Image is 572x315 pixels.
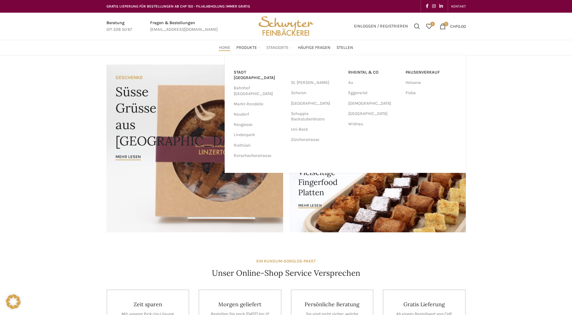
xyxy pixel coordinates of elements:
a: Site logo [256,23,315,28]
a: Markt-Rondelle [234,99,285,109]
a: St. [PERSON_NAME] [291,78,342,88]
a: Stadt [GEOGRAPHIC_DATA] [234,67,285,83]
a: 0 CHF0.00 [437,20,469,32]
a: RHEINTAL & CO [348,67,400,78]
a: Banner link [106,65,283,232]
span: KONTAKT [451,4,466,8]
a: Zürcherstrasse [291,135,342,145]
div: Secondary navigation [448,0,469,12]
a: Uni-Beck [291,124,342,135]
img: Bäckerei Schwyter [256,13,315,40]
a: Banner link [289,148,466,232]
a: Widnau [348,119,400,129]
a: [GEOGRAPHIC_DATA] [291,98,342,109]
a: Helsana [406,78,457,88]
a: Bahnhof [GEOGRAPHIC_DATA] [234,83,285,99]
span: GRATIS LIEFERUNG FÜR BESTELLUNGEN AB CHF 150 - FILIALABHOLUNG IMMER GRATIS [106,4,250,8]
div: Meine Wunschliste [423,20,435,32]
a: Einloggen / Registrieren [351,20,411,32]
a: Eggersriet [348,88,400,98]
a: Stellen [337,42,353,54]
a: Linkedin social link [438,2,445,11]
h4: Morgen geliefert [208,301,272,308]
h4: Persönliche Beratung [301,301,364,308]
a: Schoren [291,88,342,98]
a: Fisba [406,88,457,98]
span: 0 [444,22,448,26]
strong: EIN RUNDUM-SORGLOS-PAKET [256,259,316,264]
a: Suchen [411,20,423,32]
span: Einloggen / Registrieren [354,24,408,28]
a: KONTAKT [451,0,466,12]
span: Standorte [266,45,289,51]
a: Home [219,42,230,54]
span: CHF [450,24,458,29]
a: [GEOGRAPHIC_DATA] [348,109,400,119]
a: Schuppis Backstubenbistro [291,109,342,124]
span: Stellen [337,45,353,51]
a: [DEMOGRAPHIC_DATA] [348,98,400,109]
a: Lindenpark [234,130,285,140]
a: Neudorf [234,109,285,119]
a: Produkte [236,42,260,54]
a: Au [348,78,400,88]
a: Facebook social link [424,2,430,11]
span: Home [219,45,230,51]
h4: Gratis Lieferung [393,301,456,308]
span: Häufige Fragen [298,45,330,51]
bdi: 0.00 [450,24,466,29]
a: Standorte [266,42,292,54]
a: Häufige Fragen [298,42,330,54]
a: Infobox link [106,20,132,33]
h4: Unser Online-Shop Service Versprechen [212,268,360,278]
span: 0 [430,22,435,26]
a: Neugasse [234,119,285,130]
span: Produkte [236,45,257,51]
a: Infobox link [150,20,218,33]
a: Riethüsli [234,140,285,151]
a: Instagram social link [430,2,438,11]
div: Main navigation [103,42,469,54]
h4: Zeit sparen [116,301,180,308]
a: 0 [423,20,435,32]
a: Pausenverkauf [406,67,457,78]
a: Rorschacherstrasse [234,151,285,161]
